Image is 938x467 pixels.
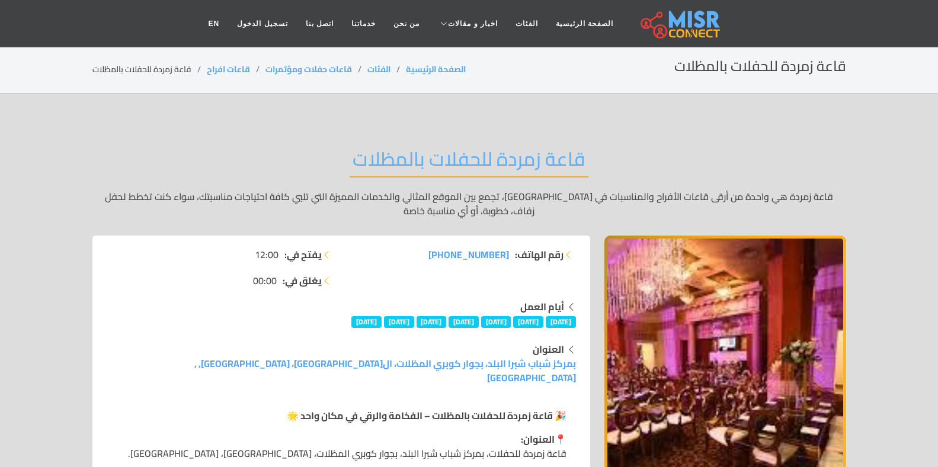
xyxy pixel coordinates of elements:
a: اخبار و مقالات [428,12,507,35]
span: 12:00 [255,247,278,262]
span: [DATE] [513,316,543,328]
strong: أيام العمل [520,298,564,315]
a: EN [200,12,229,35]
span: [DATE] [384,316,414,328]
a: الصفحة الرئيسية [547,12,622,35]
a: الفئات [507,12,547,35]
a: قاعات حفلات ومؤتمرات [265,62,352,77]
h2: قاعة زمردة للحفلات بالمظلات [674,58,846,75]
img: main.misr_connect [641,9,720,38]
span: اخبار و مقالات [448,18,498,29]
strong: رقم الهاتف: [515,247,564,262]
a: تسجيل الدخول [228,12,296,35]
span: [DATE] [417,316,447,328]
span: 00:00 [253,273,277,288]
strong: العنوان [533,340,564,358]
a: خدماتنا [342,12,385,35]
span: [DATE] [449,316,479,328]
a: [PHONE_NUMBER] [428,247,509,262]
strong: العنوان: [521,430,555,448]
p: قاعة زمردة هي واحدة من أرقى قاعات الأفراح والمناسبات في [GEOGRAPHIC_DATA]، تجمع بين الموقع المثال... [92,189,846,218]
strong: يفتح في: [284,247,322,262]
span: [DATE] [351,316,382,328]
a: قاعات افراح [207,62,250,77]
a: بمركز شباب شبرا البلد، بجوار كوبري المظلات، ال[GEOGRAPHIC_DATA]، [GEOGRAPHIC_DATA], , [GEOGRAPHIC... [194,355,576,387]
a: من نحن [385,12,428,35]
span: [DATE] [546,316,576,328]
strong: 🎉 قاعة زمردة للحفلات بالمظلات – الفخامة والرقي في مكان واحد 🌟 [287,407,566,424]
span: [PHONE_NUMBER] [428,246,509,263]
strong: يغلق في: [283,273,322,288]
a: اتصل بنا [297,12,342,35]
a: الفئات [367,62,390,77]
a: الصفحة الرئيسية [406,62,466,77]
li: قاعة زمردة للحفلات بالمظلات [92,63,207,76]
p: 📍 قاعة زمردة للحفلات، بمركز شباب شبرا البلد، بجوار كوبري المظلات، [GEOGRAPHIC_DATA]، [GEOGRAPHIC_... [116,432,566,460]
h2: قاعة زمردة للحفلات بالمظلات [350,147,588,178]
span: [DATE] [481,316,511,328]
